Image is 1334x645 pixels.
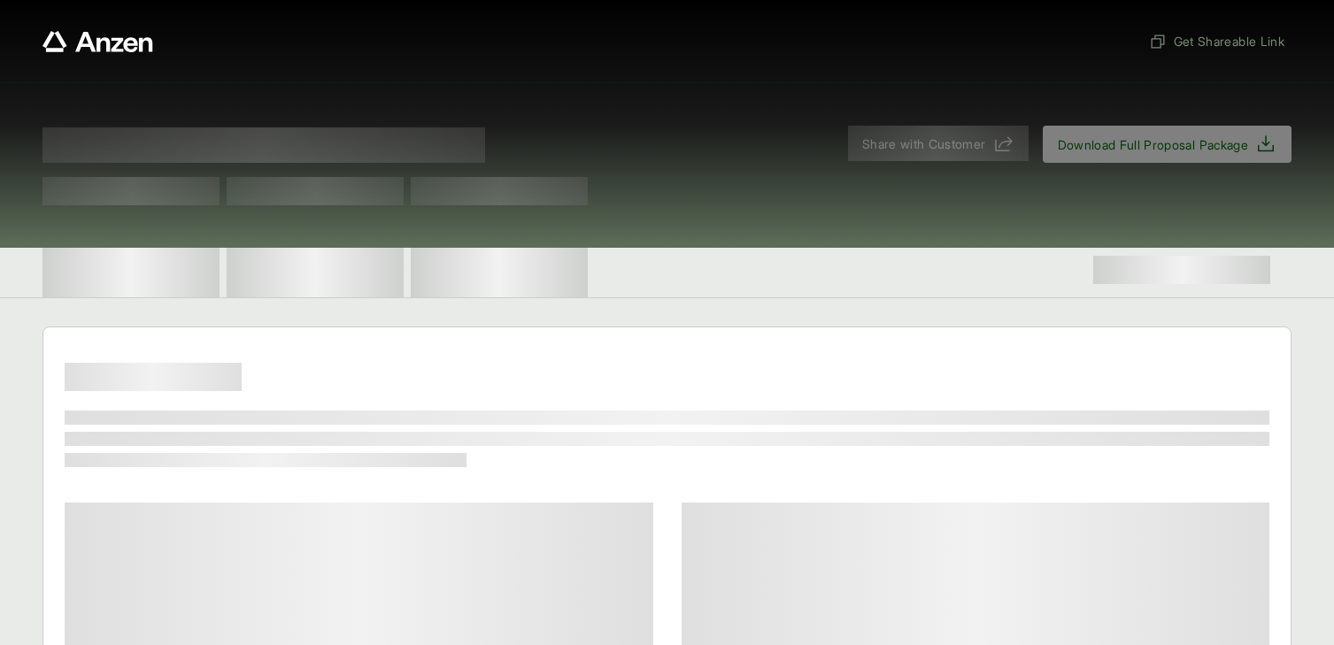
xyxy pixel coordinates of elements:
[1149,32,1284,50] span: Get Shareable Link
[227,177,404,205] span: Test
[42,177,220,205] span: Test
[1142,25,1292,58] button: Get Shareable Link
[42,31,153,52] a: Anzen website
[862,134,986,153] span: Share with Customer
[411,177,588,205] span: Test
[42,127,485,163] span: Proposal for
